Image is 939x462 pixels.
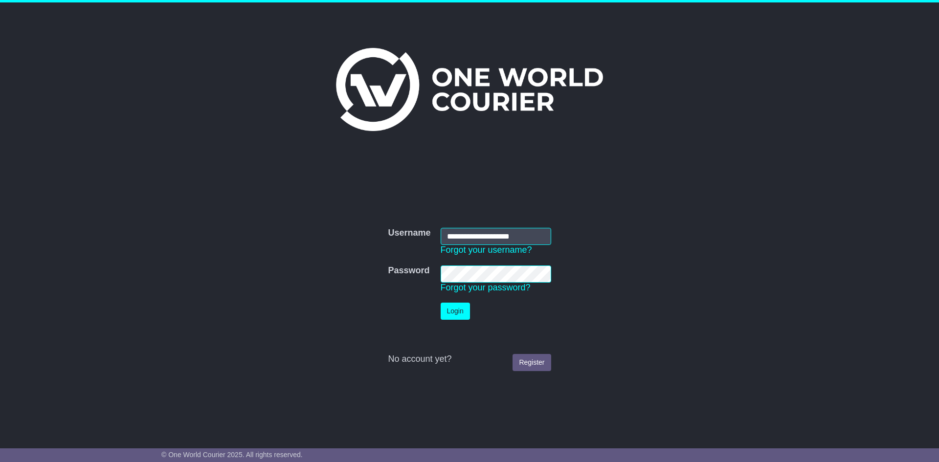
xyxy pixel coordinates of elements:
img: One World [336,48,603,131]
label: Username [388,228,430,239]
div: No account yet? [388,354,551,365]
button: Login [441,303,470,320]
a: Register [513,354,551,371]
a: Forgot your password? [441,283,531,292]
span: © One World Courier 2025. All rights reserved. [161,451,303,459]
a: Forgot your username? [441,245,532,255]
label: Password [388,265,429,276]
